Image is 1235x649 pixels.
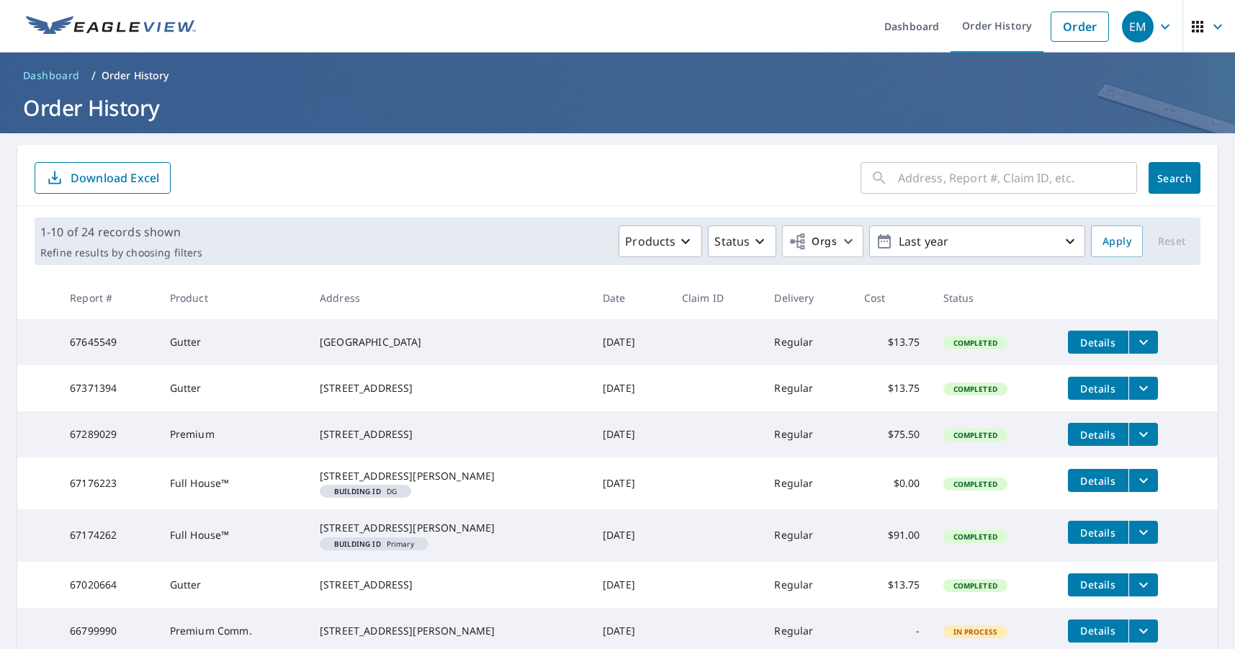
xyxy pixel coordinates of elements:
button: detailsBtn-67645549 [1068,331,1128,354]
div: [STREET_ADDRESS] [320,427,580,442]
td: $13.75 [853,365,932,411]
div: [GEOGRAPHIC_DATA] [320,335,580,349]
td: $75.50 [853,411,932,457]
div: [STREET_ADDRESS][PERSON_NAME] [320,624,580,638]
td: [DATE] [591,457,670,509]
button: detailsBtn-67289029 [1068,423,1128,446]
button: filesDropdownBtn-66799990 [1128,619,1158,643]
div: [STREET_ADDRESS] [320,578,580,592]
span: Search [1160,171,1189,185]
p: Download Excel [71,170,159,186]
td: $0.00 [853,457,932,509]
span: Completed [945,384,1006,394]
button: Status [708,225,776,257]
p: 1-10 of 24 records shown [40,223,202,241]
span: Details [1077,428,1120,442]
span: Completed [945,338,1006,348]
button: detailsBtn-67020664 [1068,573,1128,596]
td: Regular [763,562,852,608]
td: $91.00 [853,509,932,561]
button: filesDropdownBtn-67645549 [1128,331,1158,354]
button: Orgs [782,225,863,257]
p: Last year [893,229,1061,254]
button: Products [619,225,702,257]
td: Gutter [158,319,308,365]
th: Cost [853,277,932,319]
button: detailsBtn-66799990 [1068,619,1128,643]
div: [STREET_ADDRESS] [320,381,580,395]
td: 67371394 [58,365,158,411]
p: Products [625,233,675,250]
p: Refine results by choosing filters [40,246,202,259]
a: Order [1051,12,1109,42]
td: [DATE] [591,319,670,365]
th: Address [308,277,591,319]
th: Claim ID [670,277,763,319]
input: Address, Report #, Claim ID, etc. [898,158,1137,198]
button: filesDropdownBtn-67020664 [1128,573,1158,596]
td: Gutter [158,365,308,411]
button: filesDropdownBtn-67371394 [1128,377,1158,400]
span: Completed [945,532,1006,542]
td: Regular [763,411,852,457]
td: Premium [158,411,308,457]
div: [STREET_ADDRESS][PERSON_NAME] [320,469,580,483]
img: EV Logo [26,16,196,37]
em: Building ID [334,488,381,495]
td: 67289029 [58,411,158,457]
th: Delivery [763,277,852,319]
span: Details [1077,526,1120,540]
span: Dashboard [23,68,80,83]
li: / [91,67,96,84]
th: Report # [58,277,158,319]
p: Status [714,233,750,250]
td: Regular [763,457,852,509]
button: Last year [869,225,1085,257]
nav: breadcrumb [17,64,1218,87]
th: Status [932,277,1056,319]
td: [DATE] [591,562,670,608]
h1: Order History [17,93,1218,122]
td: [DATE] [591,411,670,457]
td: [DATE] [591,509,670,561]
td: 67020664 [58,562,158,608]
td: Full House™ [158,457,308,509]
span: Details [1077,336,1120,349]
span: Details [1077,382,1120,395]
td: 67645549 [58,319,158,365]
td: $13.75 [853,562,932,608]
button: filesDropdownBtn-67174262 [1128,521,1158,544]
div: EM [1122,11,1154,42]
td: Regular [763,319,852,365]
td: 67176223 [58,457,158,509]
td: Regular [763,509,852,561]
span: DG [325,488,405,495]
div: [STREET_ADDRESS][PERSON_NAME] [320,521,580,535]
button: Search [1149,162,1200,194]
button: filesDropdownBtn-67176223 [1128,469,1158,492]
th: Date [591,277,670,319]
span: Details [1077,474,1120,488]
span: Completed [945,479,1006,489]
button: Apply [1091,225,1143,257]
button: detailsBtn-67371394 [1068,377,1128,400]
span: Orgs [789,233,837,251]
button: Download Excel [35,162,171,194]
button: detailsBtn-67176223 [1068,469,1128,492]
th: Product [158,277,308,319]
a: Dashboard [17,64,86,87]
em: Building ID [334,540,381,547]
td: Full House™ [158,509,308,561]
span: Details [1077,578,1120,591]
td: 67174262 [58,509,158,561]
span: Primary [325,540,423,547]
td: $13.75 [853,319,932,365]
p: Order History [102,68,169,83]
span: In Process [945,627,1007,637]
button: filesDropdownBtn-67289029 [1128,423,1158,446]
span: Details [1077,624,1120,637]
span: Completed [945,581,1006,591]
span: Completed [945,430,1006,440]
span: Apply [1102,233,1131,251]
button: detailsBtn-67174262 [1068,521,1128,544]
